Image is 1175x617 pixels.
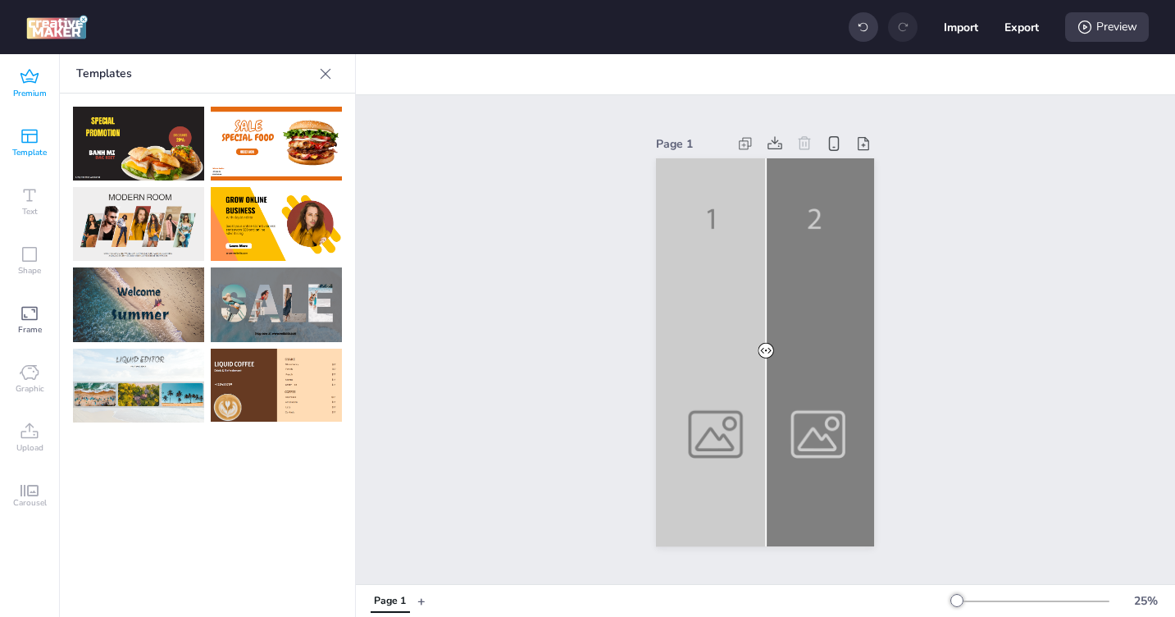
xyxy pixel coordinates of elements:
[1065,12,1149,42] div: Preview
[18,323,42,336] span: Frame
[362,587,417,615] div: Tabs
[22,205,38,218] span: Text
[944,10,978,44] button: Import
[76,54,312,94] p: Templates
[656,135,726,153] div: Page 1
[211,187,342,261] img: 881XAHt.png
[73,267,204,341] img: wiC1eEj.png
[12,146,47,159] span: Template
[26,15,88,39] img: logo Creative Maker
[13,87,47,100] span: Premium
[16,441,43,455] span: Upload
[73,349,204,423] img: P4qF5We.png
[18,264,41,277] span: Shape
[13,496,47,510] span: Carousel
[73,107,204,181] img: zNDi6Os.png
[211,267,342,341] img: NXLE4hq.png
[1126,592,1165,610] div: 25 %
[1004,10,1039,44] button: Export
[211,349,342,423] img: WX2aUtf.png
[73,187,204,261] img: ypUE7hH.png
[417,587,426,615] button: +
[16,382,44,395] span: Graphic
[374,594,406,609] div: Page 1
[211,107,342,181] img: RDvpeV0.png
